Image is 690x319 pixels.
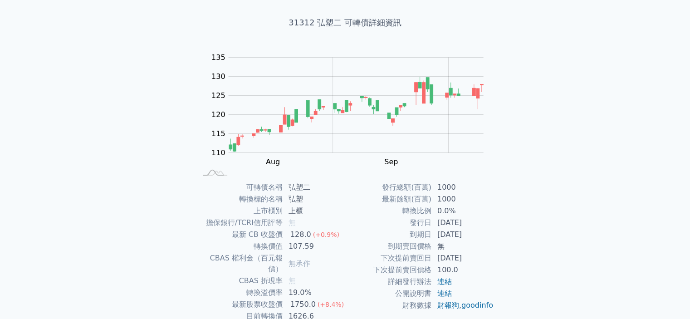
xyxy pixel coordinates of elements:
a: 連結 [437,277,452,286]
td: 發行日 [345,217,432,229]
h1: 31312 弘塑二 可轉債詳細資訊 [186,16,505,29]
td: 下次提前賣回價格 [345,264,432,276]
g: Chart [206,53,497,166]
tspan: 130 [211,72,225,81]
td: 公開說明書 [345,288,432,299]
span: 無承作 [289,259,310,268]
a: 財報狗 [437,301,459,309]
td: CBAS 折現率 [196,275,283,287]
td: 詳細發行辦法 [345,276,432,288]
td: 上市櫃別 [196,205,283,217]
td: 107.59 [283,240,345,252]
td: 下次提前賣回日 [345,252,432,264]
td: 最新 CB 收盤價 [196,229,283,240]
td: [DATE] [432,252,494,264]
tspan: 135 [211,53,225,62]
td: [DATE] [432,229,494,240]
span: (+0.9%) [313,231,339,238]
td: CBAS 權利金（百元報價） [196,252,283,275]
tspan: Sep [384,157,398,166]
div: 128.0 [289,229,313,240]
span: 無 [289,276,296,285]
td: 轉換價值 [196,240,283,252]
td: 財務數據 [345,299,432,311]
td: [DATE] [432,217,494,229]
td: 發行總額(百萬) [345,182,432,193]
td: 轉換比例 [345,205,432,217]
td: 0.0% [432,205,494,217]
td: 上櫃 [283,205,345,217]
td: 可轉債名稱 [196,182,283,193]
td: 1000 [432,193,494,205]
td: 弘塑 [283,193,345,205]
td: 無 [432,240,494,252]
td: 最新餘額(百萬) [345,193,432,205]
tspan: 110 [211,148,225,157]
td: 轉換溢價率 [196,287,283,299]
div: 1750.0 [289,299,318,310]
td: 弘塑二 [283,182,345,193]
td: 轉換標的名稱 [196,193,283,205]
td: 19.0% [283,287,345,299]
tspan: 125 [211,91,225,100]
a: 連結 [437,289,452,298]
td: 1000 [432,182,494,193]
tspan: 115 [211,129,225,138]
td: , [432,299,494,311]
a: goodinfo [461,301,493,309]
tspan: Aug [266,157,280,166]
td: 到期日 [345,229,432,240]
td: 擔保銀行/TCRI信用評等 [196,217,283,229]
td: 100.0 [432,264,494,276]
span: (+8.4%) [318,301,344,308]
td: 最新股票收盤價 [196,299,283,310]
span: 無 [289,218,296,227]
td: 到期賣回價格 [345,240,432,252]
tspan: 120 [211,110,225,119]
